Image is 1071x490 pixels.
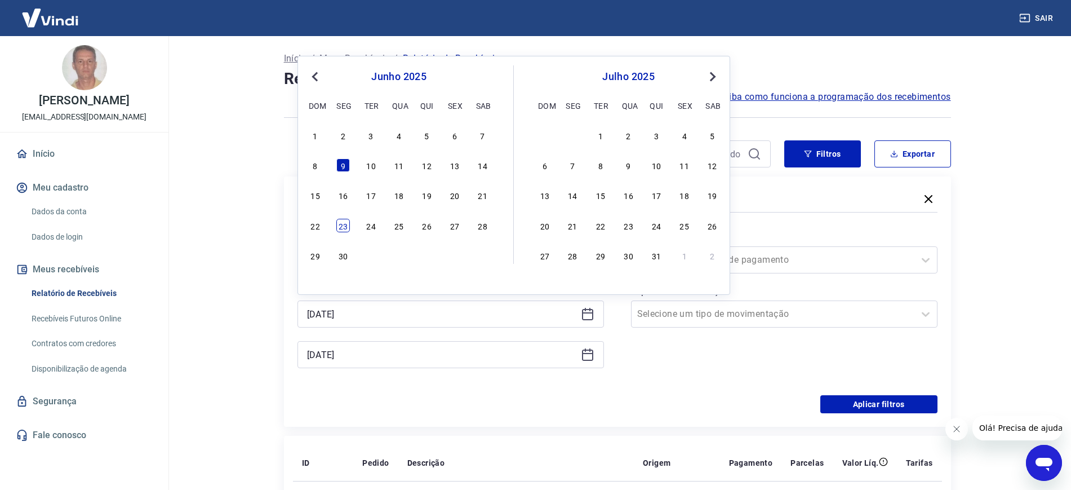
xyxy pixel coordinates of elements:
[678,158,691,172] div: Choose sexta-feira, 11 de julho de 2025
[650,99,663,112] div: qui
[420,158,434,172] div: Choose quinta-feira, 12 de junho de 2025
[678,249,691,262] div: Choose sexta-feira, 1 de agosto de 2025
[538,249,552,262] div: Choose domingo, 27 de julho de 2025
[39,95,129,107] p: [PERSON_NAME]
[650,249,663,262] div: Choose quinta-feira, 31 de julho de 2025
[650,188,663,202] div: Choose quinta-feira, 17 de julho de 2025
[420,219,434,232] div: Choose quinta-feira, 26 de junho de 2025
[420,129,434,142] div: Choose quinta-feira, 5 de junho de 2025
[594,99,607,112] div: ter
[14,142,155,166] a: Início
[392,188,406,202] div: Choose quarta-feira, 18 de junho de 2025
[705,129,719,142] div: Choose sábado, 5 de julho de 2025
[27,307,155,330] a: Recebíveis Futuros Online
[14,175,155,200] button: Meu cadastro
[311,52,315,65] p: /
[309,249,322,262] div: Choose domingo, 29 de junho de 2025
[27,226,155,249] a: Dados de login
[22,111,146,123] p: [EMAIL_ADDRESS][DOMAIN_NAME]
[394,52,398,65] p: /
[594,158,607,172] div: Choose terça-feira, 8 de julho de 2025
[448,129,461,142] div: Choose sexta-feira, 6 de junho de 2025
[566,158,579,172] div: Choose segunda-feira, 7 de julho de 2025
[784,140,861,167] button: Filtros
[448,158,461,172] div: Choose sexta-feira, 13 de junho de 2025
[622,99,636,112] div: qua
[307,306,576,323] input: Data inicial
[336,188,350,202] div: Choose segunda-feira, 16 de junho de 2025
[309,158,322,172] div: Choose domingo, 8 de junho de 2025
[718,90,951,104] a: Saiba como funciona a programação dos recebimentos
[448,219,461,232] div: Choose sexta-feira, 27 de junho de 2025
[365,158,378,172] div: Choose terça-feira, 10 de junho de 2025
[448,249,461,262] div: Choose sexta-feira, 4 de julho de 2025
[566,188,579,202] div: Choose segunda-feira, 14 de julho de 2025
[566,249,579,262] div: Choose segunda-feira, 28 de julho de 2025
[14,257,155,282] button: Meus recebíveis
[307,127,491,263] div: month 2025-06
[308,70,322,83] button: Previous Month
[319,52,389,65] a: Meus Recebíveis
[705,249,719,262] div: Choose sábado, 2 de agosto de 2025
[536,127,721,263] div: month 2025-07
[420,188,434,202] div: Choose quinta-feira, 19 de junho de 2025
[1026,445,1062,481] iframe: Botão para abrir a janela de mensagens
[392,219,406,232] div: Choose quarta-feira, 25 de junho de 2025
[476,99,490,112] div: sab
[284,68,951,90] h4: Relatório de Recebíveis
[594,129,607,142] div: Choose terça-feira, 1 de julho de 2025
[643,457,670,469] p: Origem
[336,249,350,262] div: Choose segunda-feira, 30 de junho de 2025
[365,249,378,262] div: Choose terça-feira, 1 de julho de 2025
[538,219,552,232] div: Choose domingo, 20 de julho de 2025
[336,99,350,112] div: seg
[448,188,461,202] div: Choose sexta-feira, 20 de junho de 2025
[392,129,406,142] div: Choose quarta-feira, 4 de junho de 2025
[706,70,719,83] button: Next Month
[362,457,389,469] p: Pedido
[705,99,719,112] div: sab
[14,423,155,448] a: Fale conosco
[309,129,322,142] div: Choose domingo, 1 de junho de 2025
[538,158,552,172] div: Choose domingo, 6 de julho de 2025
[476,249,490,262] div: Choose sábado, 5 de julho de 2025
[302,457,310,469] p: ID
[392,158,406,172] div: Choose quarta-feira, 11 de junho de 2025
[307,346,576,363] input: Data final
[972,416,1062,440] iframe: Mensagem da empresa
[27,282,155,305] a: Relatório de Recebíveis
[538,129,552,142] div: Choose domingo, 29 de junho de 2025
[622,219,636,232] div: Choose quarta-feira, 23 de julho de 2025
[566,129,579,142] div: Choose segunda-feira, 30 de junho de 2025
[538,99,552,112] div: dom
[365,99,378,112] div: ter
[874,140,951,167] button: Exportar
[650,219,663,232] div: Choose quinta-feira, 24 de julho de 2025
[1017,8,1057,29] button: Sair
[633,231,935,244] label: Forma de Pagamento
[476,158,490,172] div: Choose sábado, 14 de junho de 2025
[476,219,490,232] div: Choose sábado, 28 de junho de 2025
[729,457,773,469] p: Pagamento
[906,457,933,469] p: Tarifas
[14,389,155,414] a: Segurança
[284,52,306,65] a: Início
[27,200,155,223] a: Dados da conta
[945,418,968,440] iframe: Fechar mensagem
[678,99,691,112] div: sex
[309,219,322,232] div: Choose domingo, 22 de junho de 2025
[566,99,579,112] div: seg
[392,249,406,262] div: Choose quarta-feira, 2 de julho de 2025
[336,158,350,172] div: Choose segunda-feira, 9 de junho de 2025
[790,457,824,469] p: Parcelas
[594,219,607,232] div: Choose terça-feira, 22 de julho de 2025
[622,188,636,202] div: Choose quarta-feira, 16 de julho de 2025
[365,129,378,142] div: Choose terça-feira, 3 de junho de 2025
[678,129,691,142] div: Choose sexta-feira, 4 de julho de 2025
[842,457,879,469] p: Valor Líq.
[14,1,87,35] img: Vindi
[476,188,490,202] div: Choose sábado, 21 de junho de 2025
[678,188,691,202] div: Choose sexta-feira, 18 de julho de 2025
